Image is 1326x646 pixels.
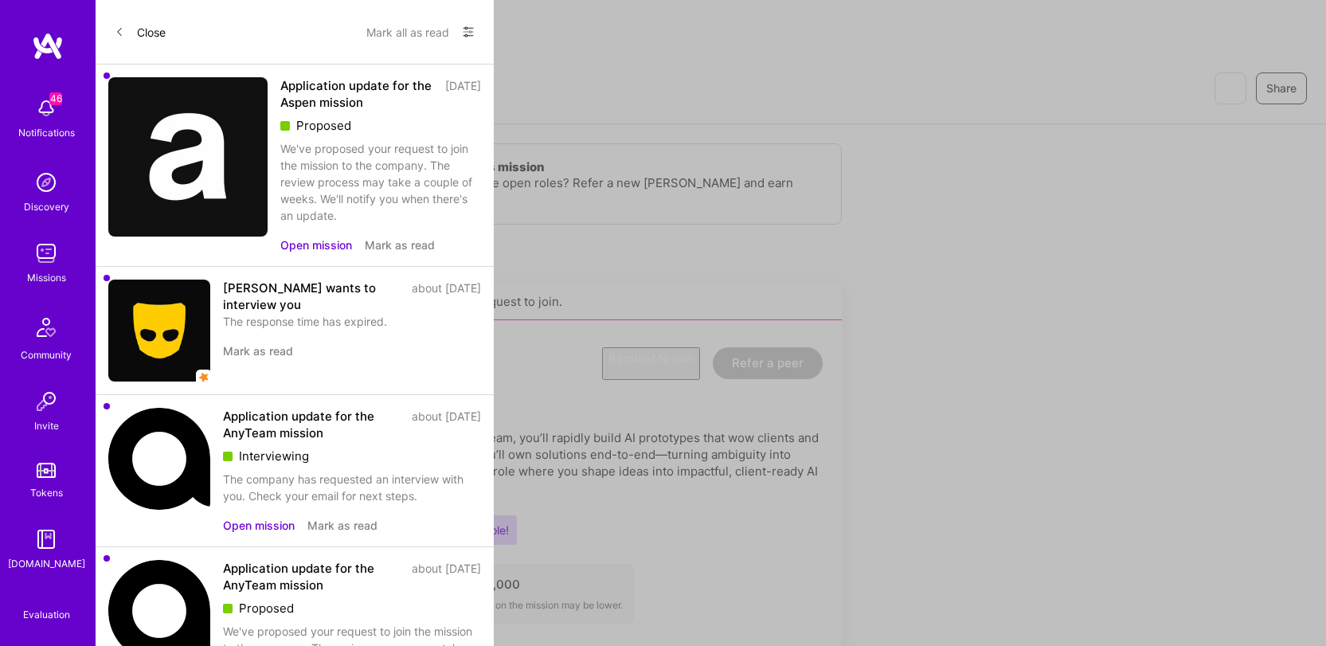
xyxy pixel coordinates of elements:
[27,269,66,286] div: Missions
[307,517,377,534] button: Mark as read
[23,606,70,623] div: Evaluation
[412,280,481,313] div: about [DATE]
[196,370,212,386] img: star icon
[30,237,62,269] img: teamwork
[223,560,402,593] div: Application update for the AnyTeam mission
[27,308,65,346] img: Community
[223,280,402,313] div: [PERSON_NAME] wants to interview you
[223,313,481,330] div: The response time has expired.
[280,77,436,111] div: Application update for the Aspen mission
[30,484,63,501] div: Tokens
[280,140,481,224] div: We've proposed your request to join the mission to the company. The review process may take a cou...
[30,523,62,555] img: guide book
[280,117,481,134] div: Proposed
[223,343,293,359] button: Mark as read
[30,92,62,124] img: bell
[223,600,481,617] div: Proposed
[24,198,69,215] div: Discovery
[445,77,481,111] div: [DATE]
[115,19,166,45] button: Close
[8,555,85,572] div: [DOMAIN_NAME]
[18,124,75,141] div: Notifications
[366,19,449,45] button: Mark all as read
[412,560,481,593] div: about [DATE]
[32,32,64,61] img: logo
[108,280,210,382] img: Company Logo
[21,346,72,363] div: Community
[37,463,56,478] img: tokens
[49,92,62,105] span: 46
[223,448,481,464] div: Interviewing
[280,237,352,253] button: Open mission
[34,417,59,434] div: Invite
[30,386,62,417] img: Invite
[223,408,402,441] div: Application update for the AnyTeam mission
[108,408,210,510] img: Company Logo
[41,594,53,606] i: icon SelectionTeam
[223,471,481,504] div: The company has requested an interview with you. Check your email for next steps.
[365,237,435,253] button: Mark as read
[30,166,62,198] img: discovery
[108,77,268,237] img: Company Logo
[223,517,295,534] button: Open mission
[412,408,481,441] div: about [DATE]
